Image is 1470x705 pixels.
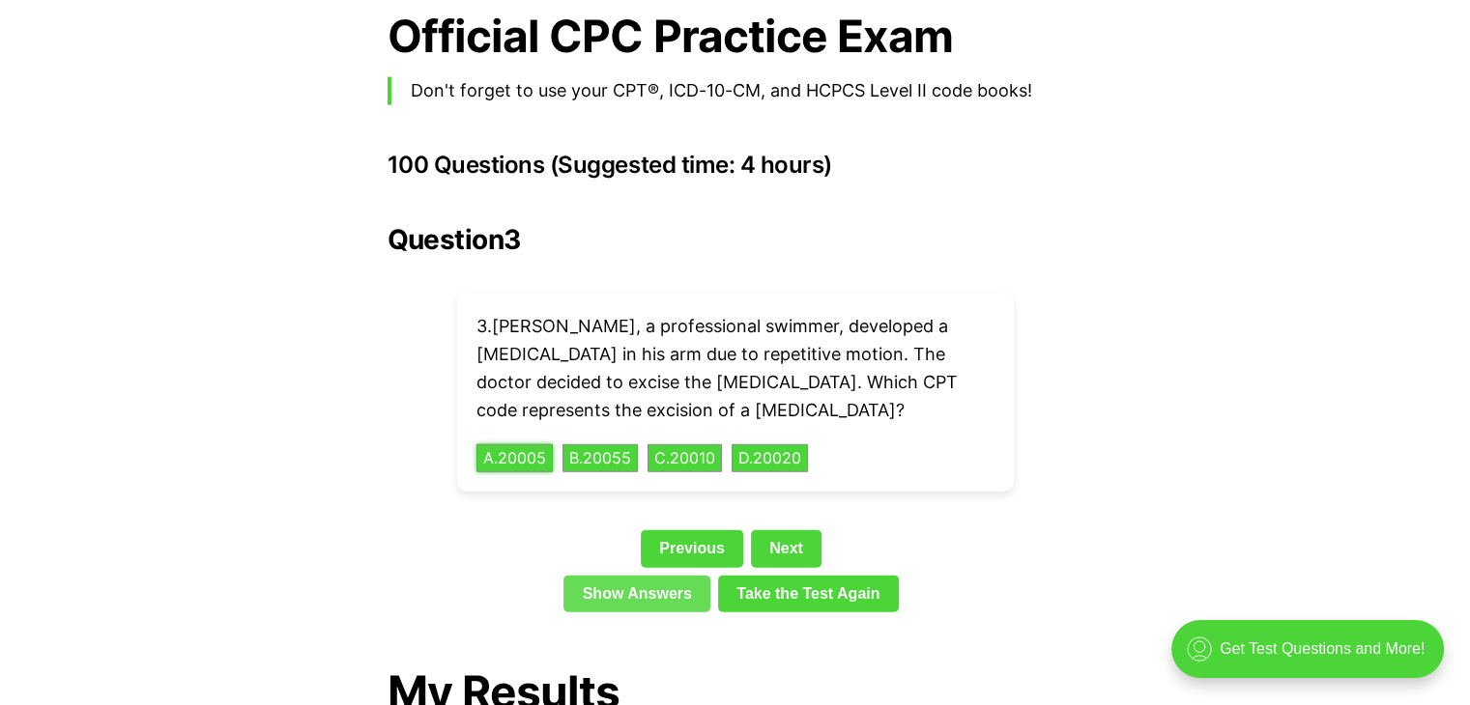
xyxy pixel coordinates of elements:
[648,444,722,473] button: C.20010
[388,224,1083,255] h2: Question 3
[476,313,994,424] p: 3 . [PERSON_NAME], a professional swimmer, developed a [MEDICAL_DATA] in his arm due to repetitiv...
[388,77,1083,105] blockquote: Don't forget to use your CPT®, ICD-10-CM, and HCPCS Level II code books!
[751,530,821,567] a: Next
[718,576,899,612] a: Take the Test Again
[732,444,808,473] button: D.20020
[563,576,710,612] a: Show Answers
[476,444,553,473] button: A.20005
[1155,610,1470,705] iframe: portal-trigger
[641,530,743,567] a: Previous
[388,152,1083,179] h3: 100 Questions (Suggested time: 4 hours)
[562,444,638,473] button: B.20055
[388,11,1083,62] h1: Official CPC Practice Exam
